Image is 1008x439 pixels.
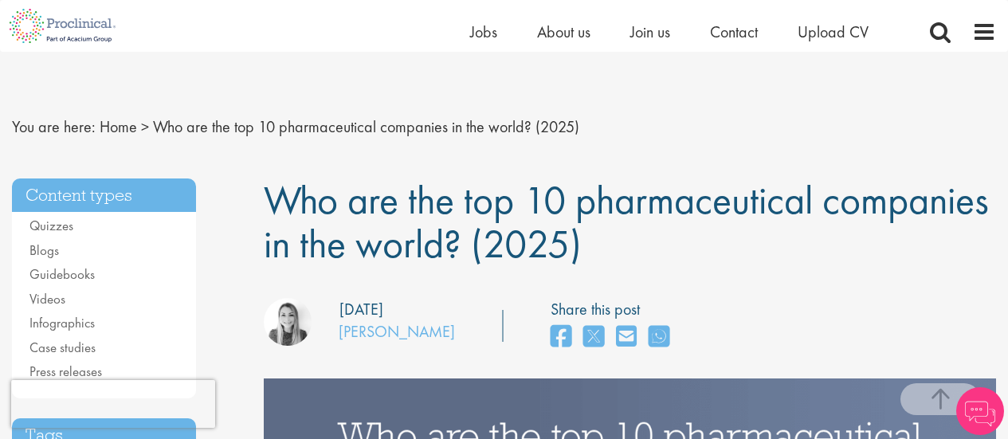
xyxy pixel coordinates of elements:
img: Hannah Burke [264,298,312,346]
a: Videos [29,290,65,308]
a: share on whats app [649,320,669,355]
a: About us [537,22,590,42]
span: Who are the top 10 pharmaceutical companies in the world? (2025) [153,116,579,137]
label: Share this post [551,298,677,321]
iframe: reCAPTCHA [11,380,215,428]
a: share on facebook [551,320,571,355]
a: share on twitter [583,320,604,355]
span: You are here: [12,116,96,137]
a: Guidebooks [29,265,95,283]
a: Infographics [29,314,95,331]
a: Blogs [29,241,59,259]
a: Press releases [29,363,102,380]
a: [PERSON_NAME] [339,321,455,342]
span: Who are the top 10 pharmaceutical companies in the world? (2025) [264,174,989,269]
img: Chatbot [956,387,1004,435]
div: [DATE] [339,298,383,321]
a: Contact [710,22,758,42]
a: Join us [630,22,670,42]
a: Case studies [29,339,96,356]
a: Upload CV [798,22,869,42]
h3: Content types [12,178,196,213]
a: share on email [616,320,637,355]
a: Jobs [470,22,497,42]
a: Quizzes [29,217,73,234]
a: breadcrumb link [100,116,137,137]
span: > [141,116,149,137]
